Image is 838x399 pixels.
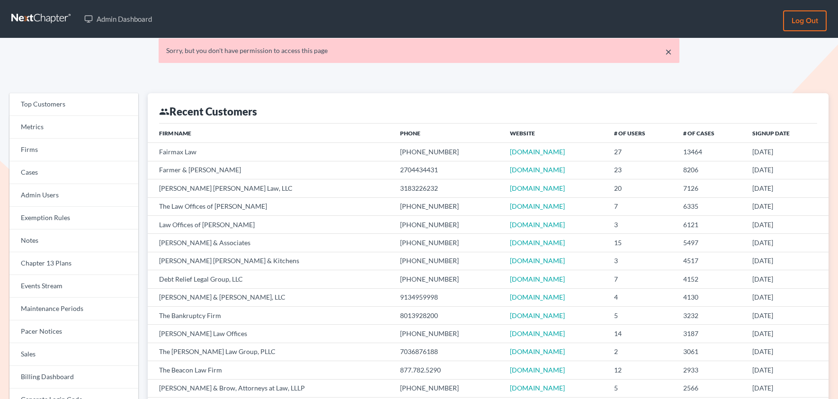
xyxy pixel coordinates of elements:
a: Metrics [9,116,138,139]
td: 5 [606,306,676,324]
td: 7126 [676,179,745,197]
td: [PHONE_NUMBER] [392,215,502,233]
td: The Law Offices of [PERSON_NAME] [148,197,393,215]
td: 27 [606,143,676,161]
td: 15 [606,234,676,252]
td: 20 [606,179,676,197]
td: 7036876188 [392,343,502,361]
div: Sorry, but you don't have permission to access this page [166,46,672,55]
a: Log out [783,10,827,31]
td: [DATE] [745,379,829,397]
td: 3232 [676,306,745,324]
a: Notes [9,230,138,252]
a: Billing Dashboard [9,366,138,389]
td: [PERSON_NAME] & [PERSON_NAME], LLC [148,288,393,306]
td: The [PERSON_NAME] Law Group, PLLC [148,343,393,361]
a: Admin Users [9,184,138,207]
a: [DOMAIN_NAME] [510,148,565,156]
td: [PHONE_NUMBER] [392,143,502,161]
td: [PHONE_NUMBER] [392,197,502,215]
td: 3187 [676,325,745,343]
td: [DATE] [745,161,829,179]
td: [DATE] [745,343,829,361]
td: [PERSON_NAME] & Brow, Attorneys at Law, LLLP [148,379,393,397]
a: Sales [9,343,138,366]
td: [PERSON_NAME] Law Offices [148,325,393,343]
td: [DATE] [745,179,829,197]
td: [PHONE_NUMBER] [392,252,502,270]
a: [DOMAIN_NAME] [510,384,565,392]
td: [PERSON_NAME] [PERSON_NAME] Law, LLC [148,179,393,197]
a: Admin Dashboard [80,10,157,27]
td: The Beacon Law Firm [148,361,393,379]
td: 4 [606,288,676,306]
a: Exemption Rules [9,207,138,230]
a: Firms [9,139,138,161]
a: [DOMAIN_NAME] [510,366,565,374]
a: Top Customers [9,93,138,116]
a: [DOMAIN_NAME] [510,347,565,355]
td: [DATE] [745,215,829,233]
a: Cases [9,161,138,184]
td: 13464 [676,143,745,161]
td: [DATE] [745,252,829,270]
td: [DATE] [745,234,829,252]
td: 5497 [676,234,745,252]
a: [DOMAIN_NAME] [510,184,565,192]
td: 6121 [676,215,745,233]
a: × [665,46,672,57]
th: # of Cases [676,124,745,142]
th: Phone [392,124,502,142]
a: [DOMAIN_NAME] [510,311,565,319]
td: [DATE] [745,325,829,343]
th: Website [502,124,606,142]
a: Pacer Notices [9,320,138,343]
td: [DATE] [745,143,829,161]
td: 3 [606,252,676,270]
td: 7 [606,197,676,215]
td: 7 [606,270,676,288]
td: 3 [606,215,676,233]
td: Law Offices of [PERSON_NAME] [148,215,393,233]
td: 14 [606,325,676,343]
a: [DOMAIN_NAME] [510,257,565,265]
a: [DOMAIN_NAME] [510,293,565,301]
td: 12 [606,361,676,379]
th: Signup Date [745,124,829,142]
td: 2 [606,343,676,361]
a: [DOMAIN_NAME] [510,239,565,247]
div: Recent Customers [159,105,257,118]
td: 6335 [676,197,745,215]
th: Firm Name [148,124,393,142]
td: The Bankruptcy Firm [148,306,393,324]
td: 4130 [676,288,745,306]
td: [PHONE_NUMBER] [392,234,502,252]
td: Farmer & [PERSON_NAME] [148,161,393,179]
td: 877.782.5290 [392,361,502,379]
td: Debt Relief Legal Group, LLC [148,270,393,288]
td: [PHONE_NUMBER] [392,270,502,288]
td: 5 [606,379,676,397]
td: 9134959998 [392,288,502,306]
a: Events Stream [9,275,138,298]
td: [PERSON_NAME] & Associates [148,234,393,252]
td: [PERSON_NAME] [PERSON_NAME] & Kitchens [148,252,393,270]
td: 2704434431 [392,161,502,179]
td: [DATE] [745,270,829,288]
td: 23 [606,161,676,179]
td: 2933 [676,361,745,379]
a: [DOMAIN_NAME] [510,202,565,210]
td: Fairmax Law [148,143,393,161]
a: Maintenance Periods [9,298,138,320]
td: 8206 [676,161,745,179]
td: 2566 [676,379,745,397]
td: 4152 [676,270,745,288]
td: [DATE] [745,306,829,324]
td: 8013928200 [392,306,502,324]
a: [DOMAIN_NAME] [510,221,565,229]
a: [DOMAIN_NAME] [510,166,565,174]
td: [DATE] [745,288,829,306]
a: [DOMAIN_NAME] [510,329,565,337]
td: 3183226232 [392,179,502,197]
td: 3061 [676,343,745,361]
